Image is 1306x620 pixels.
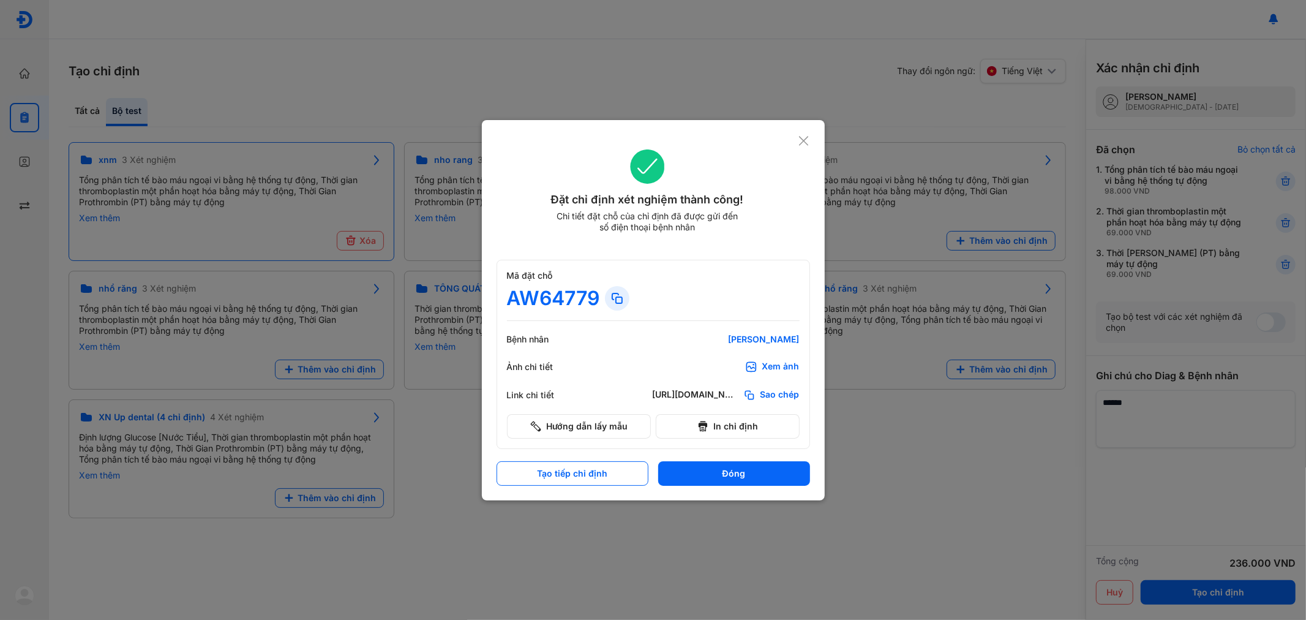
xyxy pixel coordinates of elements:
button: Hướng dẫn lấy mẫu [507,414,651,439]
div: Bệnh nhân [507,334,580,345]
span: Sao chép [760,389,800,401]
div: Chi tiết đặt chỗ của chỉ định đã được gửi đến số điện thoại bệnh nhân [551,211,743,233]
div: Xem ảnh [762,361,800,373]
div: Link chi tiết [507,390,580,401]
div: Ảnh chi tiết [507,361,580,372]
div: AW64779 [507,286,600,311]
button: In chỉ định [656,414,800,439]
div: Đặt chỉ định xét nghiệm thành công! [497,191,798,208]
div: [PERSON_NAME] [653,334,800,345]
button: Đóng [658,461,810,486]
div: Mã đặt chỗ [507,270,800,281]
div: [URL][DOMAIN_NAME] [653,389,738,401]
button: Tạo tiếp chỉ định [497,461,648,486]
